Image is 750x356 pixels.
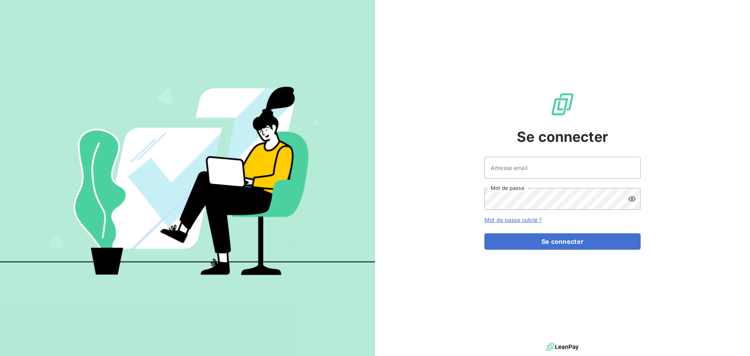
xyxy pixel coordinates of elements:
a: Mot de passe oublié ? [484,216,542,223]
img: Logo LeanPay [550,92,575,117]
button: Se connecter [484,233,641,250]
input: placeholder [484,157,641,179]
span: Se connecter [517,126,608,147]
img: logo [546,341,579,353]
